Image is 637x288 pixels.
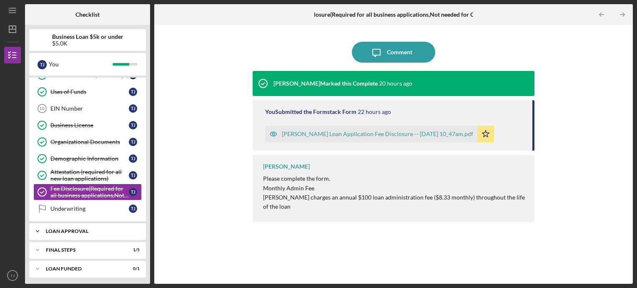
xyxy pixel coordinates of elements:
div: T J [129,188,137,196]
b: Fee Disclosure(Required for all business applications,Not needed for Contractor loans) [292,11,516,18]
a: Demographic InformationTJ [33,150,142,167]
div: Uses of Funds [50,88,129,95]
a: Organizational DocumentsTJ [33,134,142,150]
a: Business LicenseTJ [33,117,142,134]
div: Underwriting [50,205,129,212]
b: Checklist [75,11,100,18]
div: [PERSON_NAME] [263,163,310,170]
div: Comment [387,42,412,63]
a: Fee Disclosure(Required for all business applications,Not needed for Contractor loans)TJ [33,184,142,200]
div: [PERSON_NAME] Marked this Complete [273,80,378,87]
div: You Submitted the Formstack Form [265,109,356,115]
a: UnderwritingTJ [33,200,142,217]
div: Fee Disclosure(Required for all business applications,Not needed for Contractor loans) [50,185,129,199]
div: $5.0K [52,40,123,47]
tspan: 10 [39,106,44,111]
div: Organizational Documents [50,139,129,145]
div: [PERSON_NAME] Loan Application Fee Disclosure -- [DATE] 10_47am.pdf [282,131,473,137]
text: TJ [10,273,15,278]
div: T J [129,88,137,96]
div: T J [129,121,137,129]
div: Business License [50,122,129,129]
button: TJ [4,267,21,284]
a: Attestation (required for all new loan applications)TJ [33,167,142,184]
div: Attestation (required for all new loan applications) [50,169,129,182]
p: Monthly Admin Fee [263,184,527,193]
a: 10EIN NumberTJ [33,100,142,117]
p: [PERSON_NAME] charges an annual $100 loan administration fee ($8.33 monthly) throughout the life ... [263,193,527,212]
div: Final Steps [46,248,119,253]
div: T J [129,154,137,163]
div: T J [129,171,137,179]
div: LOAN FUNDED [46,266,119,271]
div: Loan Approval [46,229,135,234]
p: Please complete the form. [263,174,527,183]
div: T J [38,60,47,69]
div: EIN Number [50,105,129,112]
div: 1 / 5 [125,248,140,253]
div: You [49,57,113,71]
div: 0 / 1 [125,266,140,271]
a: Uses of FundsTJ [33,83,142,100]
div: T J [129,205,137,213]
div: T J [129,138,137,146]
time: 2025-09-04 16:33 [379,80,412,87]
a: Personal Income (last 30 days)TJ [33,67,142,83]
b: Business Loan $5k or under [52,33,123,40]
time: 2025-09-04 14:47 [358,109,391,115]
div: T J [129,104,137,113]
div: Demographic Information [50,155,129,162]
button: [PERSON_NAME] Loan Application Fee Disclosure -- [DATE] 10_47am.pdf [265,126,494,142]
button: Comment [352,42,435,63]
